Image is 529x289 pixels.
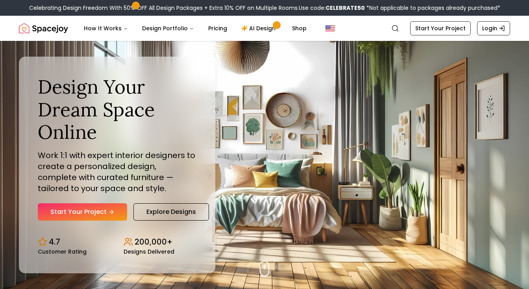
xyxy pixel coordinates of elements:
[29,4,500,12] div: Celebrating Design Freedom With 50% OFF All Design Packages + Extra 10% OFF on Multiple Rooms.
[38,230,196,254] div: Design stats
[235,20,284,36] a: AI Design
[136,20,200,36] button: Design Portfolio
[38,249,87,254] small: Customer Rating
[38,75,196,144] h1: Design Your Dream Space Online
[477,21,510,35] a: Login
[49,236,60,247] p: 4.7
[38,203,127,221] a: Start Your Project
[133,203,209,221] a: Explore Designs
[365,4,500,12] span: *Not applicable to packages already purchased*
[78,20,313,36] nav: Main
[202,20,233,36] a: Pricing
[326,24,335,33] img: United States
[286,20,313,36] a: Shop
[410,21,471,35] a: Start Your Project
[135,236,172,247] p: 200,000+
[38,150,196,194] p: Work 1:1 with expert interior designers to create a personalized design, complete with curated fu...
[78,20,134,36] button: How It Works
[124,249,174,254] small: Designs Delivered
[299,4,365,12] span: Use code:
[326,4,365,12] b: CELEBRATE50
[19,16,510,41] nav: Global
[19,20,68,36] img: Spacejoy Logo
[19,20,68,36] a: Spacejoy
